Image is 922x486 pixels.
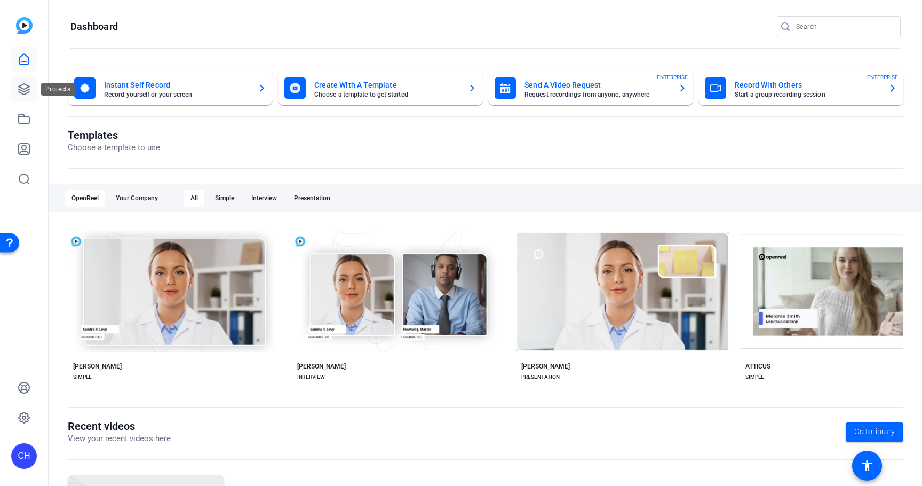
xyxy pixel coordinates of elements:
span: ENTERPRISE [867,73,898,81]
div: ATTICUS [745,362,770,371]
div: Projects [41,83,75,96]
button: Instant Self RecordRecord yourself or your screen [68,71,273,105]
div: [PERSON_NAME] [297,362,346,371]
span: Go to library [854,426,895,437]
div: PRESENTATION [521,373,560,381]
div: CH [11,443,37,469]
div: INTERVIEW [297,373,325,381]
div: Your Company [109,190,164,207]
div: [PERSON_NAME] [521,362,570,371]
span: ENTERPRISE [657,73,688,81]
button: Send A Video RequestRequest recordings from anyone, anywhereENTERPRISE [488,71,693,105]
mat-card-title: Create With A Template [314,79,459,91]
mat-card-subtitle: Choose a template to get started [314,91,459,98]
p: Choose a template to use [68,142,160,154]
h1: Templates [68,129,160,142]
mat-card-title: Record With Others [735,79,880,91]
mat-card-subtitle: Start a group recording session [735,91,880,98]
a: Go to library [846,422,903,442]
mat-icon: accessibility [861,459,873,472]
mat-card-title: Instant Self Record [104,79,249,91]
div: SIMPLE [745,373,764,381]
button: Create With A TemplateChoose a template to get started [278,71,483,105]
div: SIMPLE [73,373,92,381]
h1: Dashboard [70,20,118,33]
button: Record With OthersStart a group recording sessionENTERPRISE [698,71,903,105]
div: Presentation [288,190,337,207]
input: Search [796,20,892,33]
mat-card-subtitle: Record yourself or your screen [104,91,249,98]
mat-card-title: Send A Video Request [524,79,670,91]
div: All [184,190,204,207]
div: [PERSON_NAME] [73,362,122,371]
mat-card-subtitle: Request recordings from anyone, anywhere [524,91,670,98]
div: Simple [209,190,241,207]
div: Interview [245,190,283,207]
img: blue-gradient.svg [16,17,33,34]
h1: Recent videos [68,420,171,433]
p: View your recent videos here [68,433,171,445]
div: OpenReel [65,190,105,207]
